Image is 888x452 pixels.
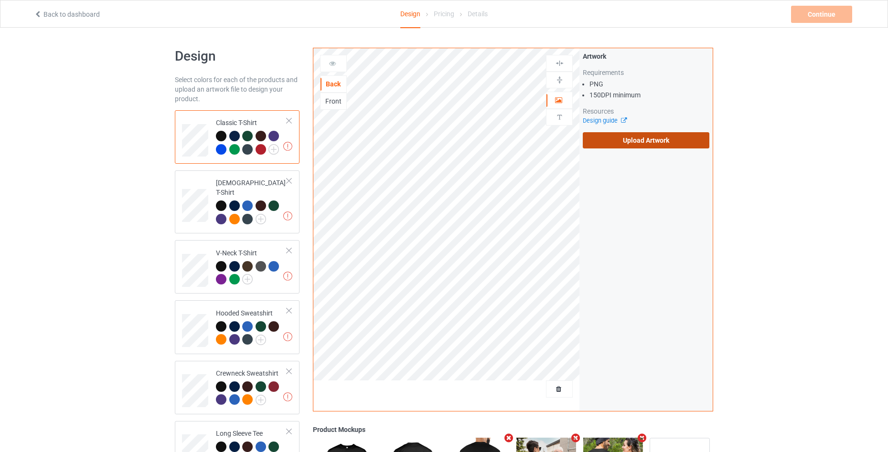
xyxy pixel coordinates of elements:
[313,425,713,434] div: Product Mockups
[583,52,709,61] div: Artwork
[256,395,266,405] img: svg+xml;base64,PD94bWwgdmVyc2lvbj0iMS4wIiBlbmNvZGluZz0iVVRGLTgiPz4KPHN2ZyB3aWR0aD0iMjJweCIgaGVpZ2...
[583,117,626,124] a: Design guide
[589,79,709,89] li: PNG
[555,75,564,84] img: svg%3E%0A
[555,113,564,122] img: svg%3E%0A
[583,132,709,148] label: Upload Artwork
[583,68,709,77] div: Requirements
[256,335,266,345] img: svg+xml;base64,PD94bWwgdmVyc2lvbj0iMS4wIiBlbmNvZGluZz0iVVRGLTgiPz4KPHN2ZyB3aWR0aD0iMjJweCIgaGVpZ2...
[175,300,300,354] div: Hooded Sweatshirt
[34,11,100,18] a: Back to dashboard
[589,90,709,100] li: 150 DPI minimum
[175,75,300,104] div: Select colors for each of the products and upload an artwork file to design your product.
[283,332,292,341] img: exclamation icon
[268,144,279,155] img: svg+xml;base64,PD94bWwgdmVyc2lvbj0iMS4wIiBlbmNvZGluZz0iVVRGLTgiPz4KPHN2ZyB3aWR0aD0iMjJweCIgaGVpZ2...
[283,272,292,281] img: exclamation icon
[216,368,287,404] div: Crewneck Sweatshirt
[569,433,581,443] i: Remove mockup
[283,211,292,221] img: exclamation icon
[216,248,287,284] div: V-Neck T-Shirt
[400,0,420,28] div: Design
[434,0,454,27] div: Pricing
[583,106,709,116] div: Resources
[175,240,300,294] div: V-Neck T-Shirt
[468,0,488,27] div: Details
[175,48,300,65] h1: Design
[216,118,287,154] div: Classic T-Shirt
[175,361,300,414] div: Crewneck Sweatshirt
[555,59,564,68] img: svg%3E%0A
[503,433,515,443] i: Remove mockup
[216,308,287,344] div: Hooded Sweatshirt
[216,178,287,223] div: [DEMOGRAPHIC_DATA] T-Shirt
[636,433,648,443] i: Remove mockup
[175,110,300,164] div: Classic T-Shirt
[175,170,300,233] div: [DEMOGRAPHIC_DATA] T-Shirt
[321,96,346,106] div: Front
[256,214,266,224] img: svg+xml;base64,PD94bWwgdmVyc2lvbj0iMS4wIiBlbmNvZGluZz0iVVRGLTgiPz4KPHN2ZyB3aWR0aD0iMjJweCIgaGVpZ2...
[321,79,346,89] div: Back
[283,392,292,401] img: exclamation icon
[283,142,292,151] img: exclamation icon
[242,274,253,284] img: svg+xml;base64,PD94bWwgdmVyc2lvbj0iMS4wIiBlbmNvZGluZz0iVVRGLTgiPz4KPHN2ZyB3aWR0aD0iMjJweCIgaGVpZ2...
